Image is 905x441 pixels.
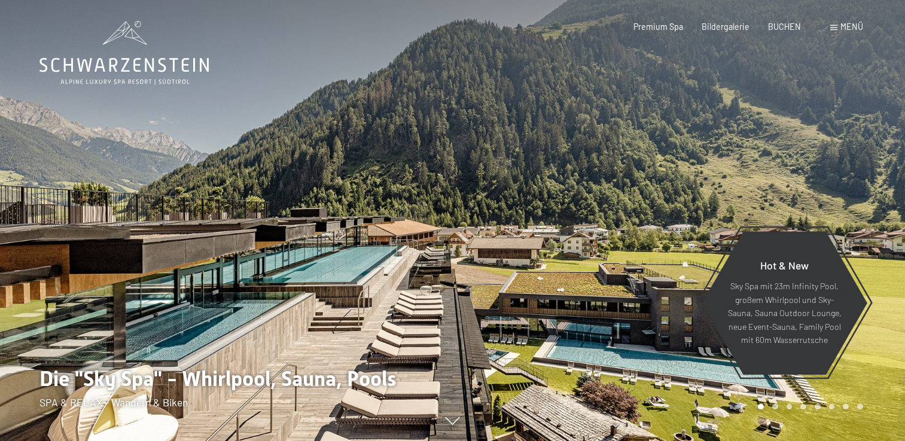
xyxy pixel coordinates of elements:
div: Carousel Page 6 [829,404,835,410]
div: Carousel Page 1 (Current Slide) [758,404,764,410]
a: Premium Spa [633,22,683,32]
p: Sky Spa mit 23m Infinity Pool, großem Whirlpool und Sky-Sauna, Sauna Outdoor Lounge, neue Event-S... [727,280,842,347]
div: Carousel Page 3 [787,404,793,410]
div: Carousel Pagination [754,404,863,410]
span: Menü [840,22,863,32]
a: Hot & New Sky Spa mit 23m Infinity Pool, großem Whirlpool und Sky-Sauna, Sauna Outdoor Lounge, ne... [701,231,868,375]
a: BUCHEN [768,22,801,32]
div: Carousel Page 2 [772,404,778,410]
a: Bildergalerie [702,22,749,32]
div: Carousel Page 7 [843,404,849,410]
div: Carousel Page 5 [815,404,821,410]
div: Carousel Page 8 [857,404,863,410]
span: Hot & New [760,259,809,272]
div: Carousel Page 4 [800,404,806,410]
